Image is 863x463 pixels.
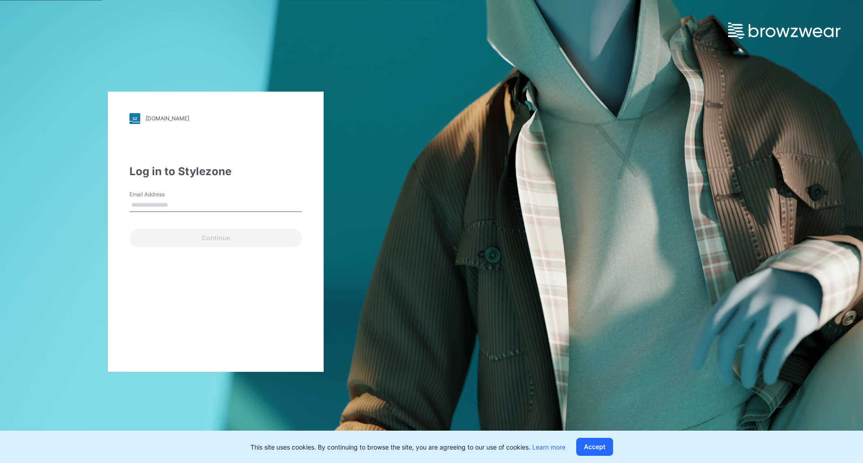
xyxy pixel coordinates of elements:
img: stylezone-logo.562084cfcfab977791bfbf7441f1a819.svg [129,113,140,124]
div: Log in to Stylezone [129,163,302,180]
button: Accept [576,438,613,456]
div: [DOMAIN_NAME] [146,115,189,122]
p: This site uses cookies. By continuing to browse the site, you are agreeing to our use of cookies. [250,442,565,452]
img: browzwear-logo.e42bd6dac1945053ebaf764b6aa21510.svg [728,22,841,39]
a: [DOMAIN_NAME] [129,113,302,124]
a: Learn more [532,443,565,451]
label: Email Address [129,190,192,198]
